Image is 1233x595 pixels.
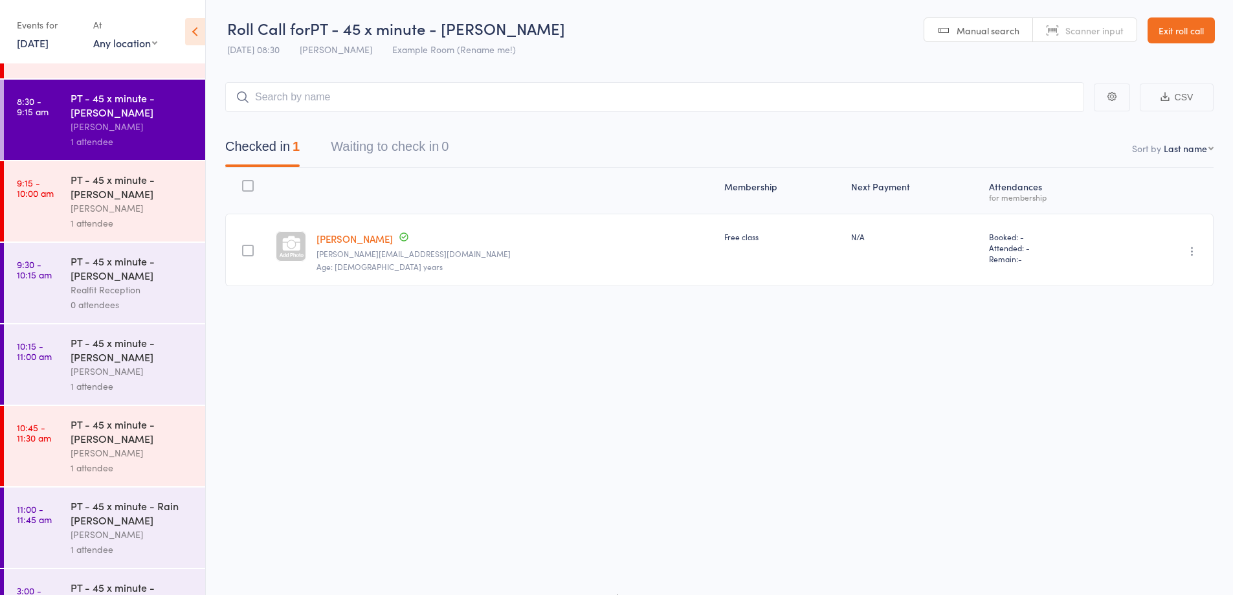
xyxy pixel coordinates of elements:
time: 10:15 - 11:00 am [17,341,52,361]
div: Realfit Reception [71,282,194,297]
div: [PERSON_NAME] [71,364,194,379]
span: Roll Call for [227,17,310,39]
div: PT - 45 x minute - [PERSON_NAME] [71,417,194,445]
span: Attended: - [989,242,1114,253]
a: [DATE] [17,36,49,50]
div: 1 attendee [71,134,194,149]
div: Next Payment [846,174,984,208]
div: Any location [93,36,157,50]
div: 1 attendee [71,216,194,230]
a: 8:30 -9:15 amPT - 45 x minute - [PERSON_NAME][PERSON_NAME]1 attendee [4,80,205,160]
a: 9:30 -10:15 amPT - 45 x minute - [PERSON_NAME]Realfit Reception0 attendees [4,243,205,323]
div: Last name [1164,142,1207,155]
a: Exit roll call [1148,17,1215,43]
a: [PERSON_NAME] [317,232,393,245]
span: Booked: - [989,231,1114,242]
div: [PERSON_NAME] [71,527,194,542]
div: [PERSON_NAME] [71,445,194,460]
input: Search by name [225,82,1084,112]
div: 1 attendee [71,379,194,394]
span: - [1018,253,1022,264]
div: PT - 45 x minute - [PERSON_NAME] [71,335,194,364]
span: Manual search [957,24,1019,37]
div: PT - 45 x minute - [PERSON_NAME] [71,172,194,201]
a: 10:45 -11:30 amPT - 45 x minute - [PERSON_NAME][PERSON_NAME]1 attendee [4,406,205,486]
div: At [93,14,157,36]
div: for membership [989,193,1114,201]
div: [PERSON_NAME] [71,201,194,216]
div: PT - 45 x minute - Rain [PERSON_NAME] [71,499,194,527]
div: N/A [851,231,979,242]
small: natashagallardo@hotmail.com [317,249,714,258]
span: PT - 45 x minute - [PERSON_NAME] [310,17,565,39]
time: 9:30 - 10:15 am [17,259,52,280]
time: 10:45 - 11:30 am [17,422,51,443]
span: [DATE] 08:30 [227,43,280,56]
button: Waiting to check in0 [331,133,449,167]
button: CSV [1140,84,1214,111]
div: 0 attendees [71,297,194,312]
span: Example Room (Rename me!) [392,43,516,56]
div: PT - 45 x minute - [PERSON_NAME] [71,91,194,119]
span: Scanner input [1065,24,1124,37]
a: 11:00 -11:45 amPT - 45 x minute - Rain [PERSON_NAME][PERSON_NAME]1 attendee [4,488,205,568]
div: 1 [293,139,300,153]
time: 11:00 - 11:45 am [17,504,52,524]
div: Events for [17,14,80,36]
time: 9:15 - 10:00 am [17,177,54,198]
a: 9:15 -10:00 amPT - 45 x minute - [PERSON_NAME][PERSON_NAME]1 attendee [4,161,205,241]
div: Atten­dances [984,174,1119,208]
span: Remain: [989,253,1114,264]
div: Membership [719,174,845,208]
time: 8:30 - 9:15 am [17,96,49,117]
div: 0 [441,139,449,153]
span: [PERSON_NAME] [300,43,372,56]
span: Free class [724,231,759,242]
div: [PERSON_NAME] [71,119,194,134]
div: 1 attendee [71,542,194,557]
button: Checked in1 [225,133,300,167]
a: 10:15 -11:00 amPT - 45 x minute - [PERSON_NAME][PERSON_NAME]1 attendee [4,324,205,405]
span: Age: [DEMOGRAPHIC_DATA] years [317,261,443,272]
div: PT - 45 x minute - [PERSON_NAME] [71,254,194,282]
label: Sort by [1132,142,1161,155]
div: 1 attendee [71,460,194,475]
